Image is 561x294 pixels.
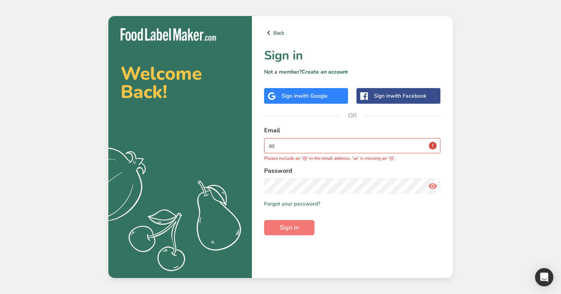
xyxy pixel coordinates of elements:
[374,92,426,100] div: Sign in
[264,68,441,76] p: Not a member?
[390,92,426,100] span: with Facebook
[121,64,240,101] h2: Welcome Back!
[282,92,328,100] div: Sign in
[264,47,441,65] h1: Sign in
[264,138,441,153] input: Enter Your Email
[121,28,216,41] img: Food Label Maker
[264,155,441,162] p: Please include an '@' in the email address. 'as' is missing an '@'.
[264,126,441,135] label: Email
[264,166,441,175] label: Password
[535,268,553,286] div: Open Intercom Messenger
[301,68,348,76] a: Create an account
[280,223,299,232] span: Sign in
[341,104,364,127] span: OR
[264,200,320,208] a: Forgot your password?
[298,92,328,100] span: with Google
[264,28,441,37] a: Back
[264,220,314,235] button: Sign in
